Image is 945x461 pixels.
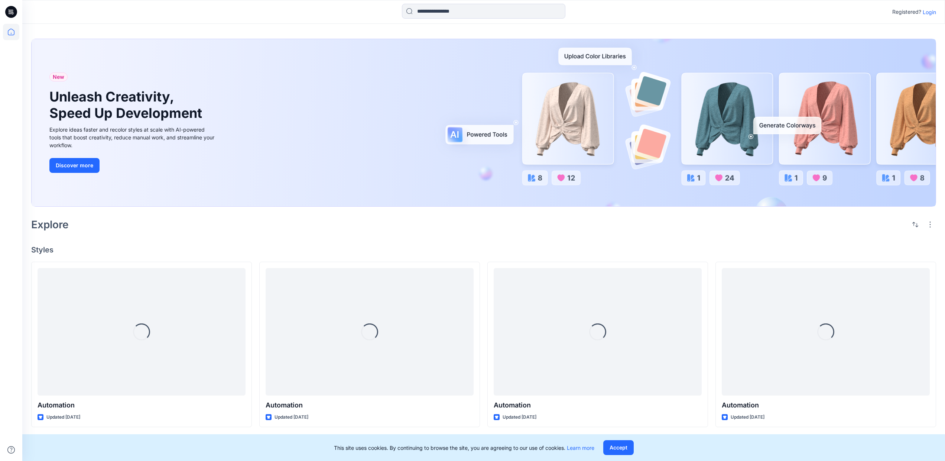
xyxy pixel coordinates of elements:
p: Automation [494,400,702,410]
p: Login [923,8,936,16]
button: Discover more [49,158,100,173]
h4: Styles [31,245,936,254]
h1: Unleash Creativity, Speed Up Development [49,89,205,121]
a: Learn more [567,445,594,451]
p: Updated [DATE] [46,413,80,421]
p: Registered? [892,7,921,16]
p: Updated [DATE] [503,413,536,421]
span: New [53,72,64,81]
div: Explore ideas faster and recolor styles at scale with AI-powered tools that boost creativity, red... [49,126,217,149]
p: Automation [266,400,474,410]
p: Automation [38,400,246,410]
p: This site uses cookies. By continuing to browse the site, you are agreeing to our use of cookies. [334,444,594,452]
p: Automation [722,400,930,410]
p: Updated [DATE] [275,413,308,421]
button: Accept [603,440,634,455]
p: Updated [DATE] [731,413,764,421]
a: Discover more [49,158,217,173]
h2: Explore [31,219,69,230]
